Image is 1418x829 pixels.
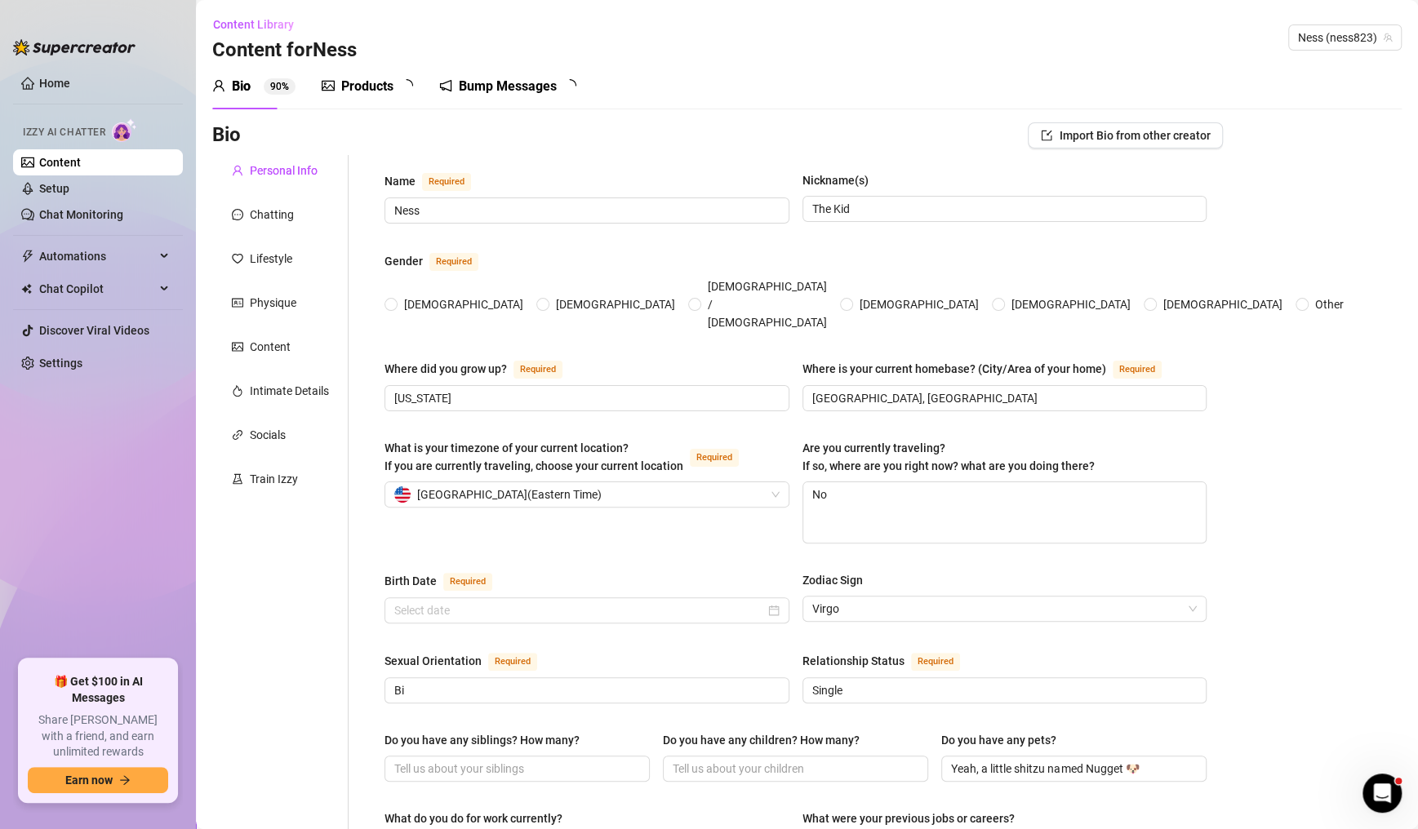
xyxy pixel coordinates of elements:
[802,441,1095,472] span: Are you currently traveling? If so, where are you right now? what are you doing there?
[28,712,168,760] span: Share [PERSON_NAME] with a friend, and earn unlimited rewards
[513,361,562,379] span: Required
[802,171,880,189] label: Nickname(s)
[690,449,739,467] span: Required
[385,252,423,270] div: Gender
[232,209,243,220] span: message
[212,79,225,92] span: user
[385,651,555,671] label: Sexual Orientation
[663,731,871,749] label: Do you have any children? How many?
[853,295,985,313] span: [DEMOGRAPHIC_DATA]
[232,385,243,397] span: fire
[385,572,437,590] div: Birth Date
[385,809,574,827] label: What do you do for work currently?
[1298,25,1392,50] span: Ness (ness823)
[250,338,291,356] div: Content
[1005,295,1137,313] span: [DEMOGRAPHIC_DATA]
[1362,774,1402,813] iframe: Intercom live chat
[1041,130,1052,141] span: import
[459,77,557,96] div: Bump Messages
[812,200,1194,218] input: Nickname(s)
[803,482,1207,543] textarea: No
[1113,361,1162,379] span: Required
[394,202,776,219] input: Name
[549,295,682,313] span: [DEMOGRAPHIC_DATA]
[941,731,1068,749] label: Do you have any pets?
[488,653,537,671] span: Required
[951,760,1194,778] input: Do you have any pets?
[812,596,1198,621] span: Virgo
[119,774,131,786] span: arrow-right
[394,681,776,699] input: Sexual Orientation
[394,389,776,407] input: Where did you grow up?
[39,276,155,302] span: Chat Copilot
[417,482,602,507] span: [GEOGRAPHIC_DATA] ( Eastern Time )
[394,760,637,778] input: Do you have any siblings? How many?
[394,486,411,503] img: us
[812,389,1194,407] input: Where is your current homebase? (City/Area of your home)
[250,162,318,180] div: Personal Info
[39,243,155,269] span: Automations
[443,573,492,591] span: Required
[563,79,576,92] span: loading
[802,360,1106,378] div: Where is your current homebase? (City/Area of your home)
[385,360,507,378] div: Where did you grow up?
[13,39,136,55] img: logo-BBDzfeDw.svg
[213,18,294,31] span: Content Library
[232,473,243,485] span: experiment
[39,324,149,337] a: Discover Viral Videos
[39,357,82,370] a: Settings
[673,760,915,778] input: Do you have any children? How many?
[250,382,329,400] div: Intimate Details
[39,77,70,90] a: Home
[802,171,869,189] div: Nickname(s)
[250,250,292,268] div: Lifestyle
[112,118,137,142] img: AI Chatter
[802,651,978,671] label: Relationship Status
[28,674,168,706] span: 🎁 Get $100 in AI Messages
[802,571,874,589] label: Zodiac Sign
[250,426,286,444] div: Socials
[802,359,1180,379] label: Where is your current homebase? (City/Area of your home)
[232,165,243,176] span: user
[394,601,765,619] input: Birth Date
[1028,122,1223,149] button: Import Bio from other creator
[802,652,905,670] div: Relationship Status
[911,653,960,671] span: Required
[398,295,530,313] span: [DEMOGRAPHIC_DATA]
[341,77,393,96] div: Products
[1157,295,1289,313] span: [DEMOGRAPHIC_DATA]
[385,652,482,670] div: Sexual Orientation
[28,767,168,793] button: Earn nowarrow-right
[385,251,496,271] label: Gender
[21,283,32,295] img: Chat Copilot
[422,173,471,191] span: Required
[802,809,1026,827] label: What were your previous jobs or careers?
[250,470,298,488] div: Train Izzy
[232,77,251,96] div: Bio
[212,122,241,149] h3: Bio
[65,774,113,787] span: Earn now
[400,79,413,92] span: loading
[264,78,296,95] sup: 90%
[322,79,335,92] span: picture
[21,250,34,263] span: thunderbolt
[439,79,452,92] span: notification
[212,11,307,38] button: Content Library
[941,731,1056,749] div: Do you have any pets?
[385,171,489,191] label: Name
[250,294,296,312] div: Physique
[1309,295,1350,313] span: Other
[1383,33,1393,42] span: team
[232,341,243,352] span: picture
[812,681,1194,699] input: Relationship Status
[429,253,478,271] span: Required
[802,809,1015,827] div: What were your previous jobs or careers?
[212,38,357,64] h3: Content for Ness
[663,731,860,749] div: Do you have any children? How many?
[385,172,416,190] div: Name
[39,156,81,169] a: Content
[23,125,105,140] span: Izzy AI Chatter
[232,253,243,264] span: heart
[385,571,510,591] label: Birth Date
[385,441,683,472] span: What is your timezone of your current location? If you are currently traveling, choose your curre...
